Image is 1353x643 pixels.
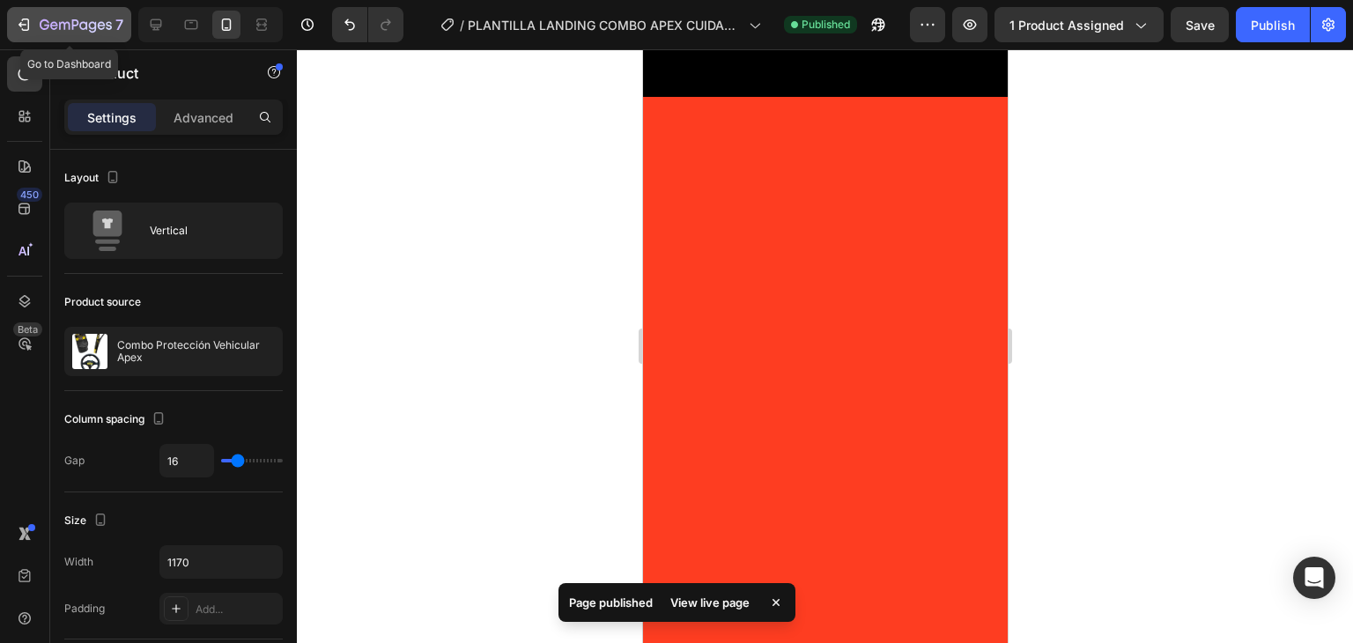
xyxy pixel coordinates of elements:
[117,339,275,364] p: Combo Protección Vehicular Apex
[64,509,111,533] div: Size
[1251,16,1295,34] div: Publish
[1236,7,1310,42] button: Publish
[1293,557,1335,599] div: Open Intercom Messenger
[643,49,1008,643] iframe: Design area
[7,7,131,42] button: 7
[196,602,278,617] div: Add...
[85,63,235,84] p: Product
[468,16,742,34] span: PLANTILLA LANDING COMBO APEX CUIDADO AUTOMOTRIZ
[87,108,137,127] p: Settings
[569,594,653,611] p: Page published
[64,453,85,469] div: Gap
[160,445,213,477] input: Auto
[64,166,123,190] div: Layout
[64,294,141,310] div: Product source
[1171,7,1229,42] button: Save
[64,408,169,432] div: Column spacing
[174,108,233,127] p: Advanced
[150,211,257,251] div: Vertical
[64,554,93,570] div: Width
[17,188,42,202] div: 450
[160,546,282,578] input: Auto
[332,7,403,42] div: Undo/Redo
[13,322,42,336] div: Beta
[64,601,105,617] div: Padding
[1186,18,1215,33] span: Save
[1009,16,1124,34] span: 1 product assigned
[660,590,760,615] div: View live page
[994,7,1164,42] button: 1 product assigned
[115,14,123,35] p: 7
[72,334,107,369] img: product feature img
[802,17,850,33] span: Published
[460,16,464,34] span: /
